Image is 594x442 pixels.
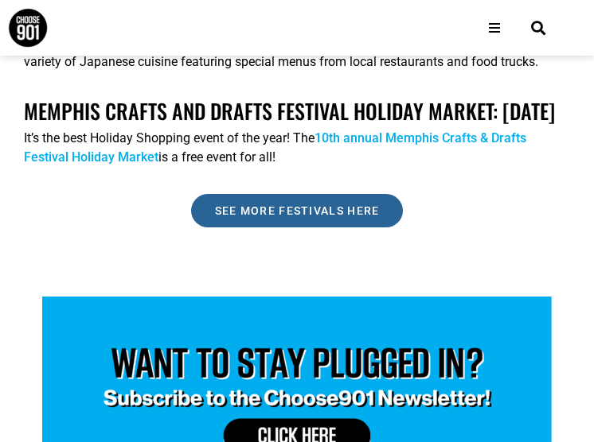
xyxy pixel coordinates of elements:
a: See more festivals here [191,194,404,227]
span: See more festivals here [215,205,380,216]
div: Open/Close Menu [480,14,509,42]
div: Search [525,15,551,41]
div: It’s the best Holiday Shopping event of the year! The is a free event for all! [24,129,570,167]
a: Memphis Crafts and Drafts Festival Holiday Market: [DATE] [24,95,555,126]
